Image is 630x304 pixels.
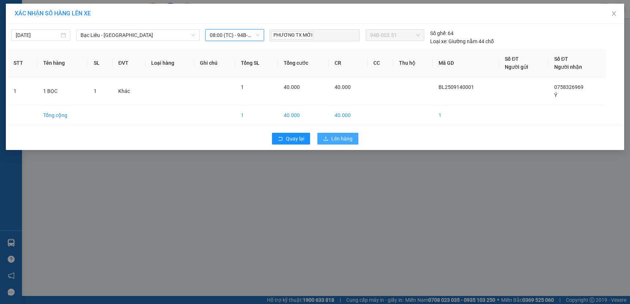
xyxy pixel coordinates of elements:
[37,77,87,105] td: 1 BỌC
[611,11,617,16] span: close
[439,84,474,90] span: BL2509140001
[278,49,329,77] th: Tổng cước
[286,135,304,143] span: Quay lại
[37,49,87,77] th: Tên hàng
[15,10,91,17] span: XÁC NHẬN SỐ HÀNG LÊN XE
[604,4,624,24] button: Close
[194,49,235,77] th: Ghi chú
[329,105,368,125] td: 40.000
[112,77,145,105] td: Khác
[554,92,557,98] span: Ý
[335,84,351,90] span: 40.000
[317,133,358,145] button: uploadLên hàng
[554,84,584,90] span: 0758326969
[235,49,277,77] th: Tổng SL
[505,56,519,62] span: Số ĐT
[94,88,97,94] span: 1
[368,49,393,77] th: CC
[145,49,194,77] th: Loại hàng
[554,56,568,62] span: Số ĐT
[112,49,145,77] th: ĐVT
[393,49,433,77] th: Thu hộ
[272,133,310,145] button: rollbackQuay lại
[430,29,447,37] span: Số ghế:
[241,84,244,90] span: 1
[88,49,112,77] th: SL
[8,77,37,105] td: 1
[430,37,447,45] span: Loại xe:
[284,84,300,90] span: 40.000
[8,49,37,77] th: STT
[329,49,368,77] th: CR
[433,105,499,125] td: 1
[271,31,314,40] span: PHƯƠNG TX MỚI
[210,30,260,41] span: 08:00 (TC) - 94B-003.51
[370,30,420,41] span: 94B-003.51
[505,64,528,70] span: Người gửi
[554,64,582,70] span: Người nhận
[37,105,87,125] td: Tổng cộng
[430,29,454,37] div: 64
[323,136,328,142] span: upload
[278,105,329,125] td: 40.000
[433,49,499,77] th: Mã GD
[430,37,494,45] div: Giường nằm 44 chỗ
[81,30,195,41] span: Bạc Liêu - Sài Gòn
[278,136,283,142] span: rollback
[235,105,277,125] td: 1
[16,31,59,39] input: 14/09/2025
[191,33,195,37] span: down
[331,135,353,143] span: Lên hàng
